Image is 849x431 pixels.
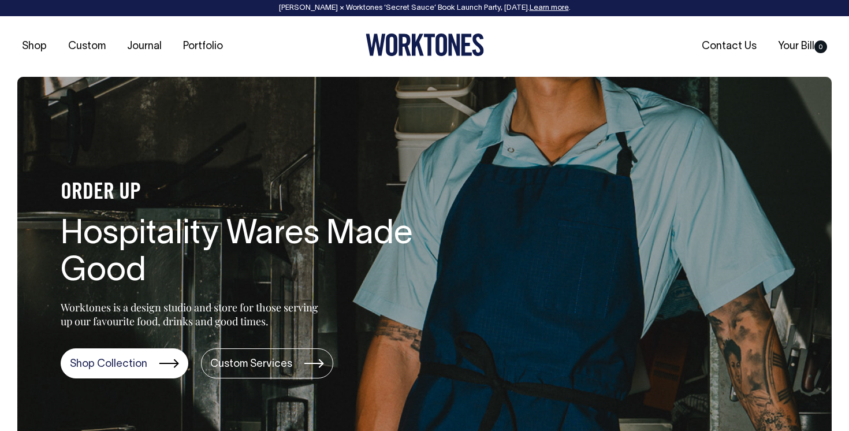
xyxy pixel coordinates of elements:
a: Your Bill0 [773,37,832,56]
a: Shop Collection [61,348,188,378]
a: Journal [122,37,166,56]
span: 0 [814,40,827,53]
h1: Hospitality Wares Made Good [61,217,430,291]
p: Worktones is a design studio and store for those serving up our favourite food, drinks and good t... [61,300,323,328]
a: Custom Services [201,348,333,378]
a: Portfolio [178,37,228,56]
div: [PERSON_NAME] × Worktones ‘Secret Sauce’ Book Launch Party, [DATE]. . [12,4,837,12]
a: Contact Us [697,37,761,56]
a: Custom [64,37,110,56]
a: Learn more [530,5,569,12]
h4: ORDER UP [61,181,430,205]
a: Shop [17,37,51,56]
